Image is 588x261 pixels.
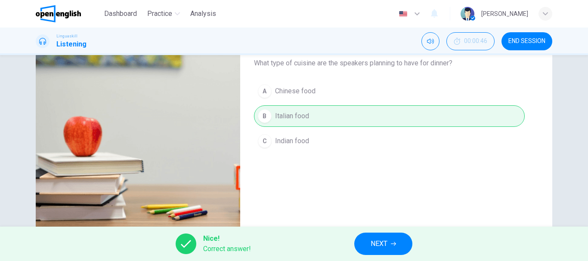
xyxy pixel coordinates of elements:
img: en [398,11,409,17]
span: Practice [147,9,172,19]
button: Practice [144,6,183,21]
span: Nice! [203,233,251,244]
h1: Listening [56,39,87,49]
div: Hide [446,32,495,50]
button: 00:00:46 [446,32,495,50]
button: Dashboard [101,6,140,21]
img: Profile picture [461,7,474,21]
span: What type of cuisine are the speakers planning to have for dinner? [254,58,525,68]
button: Analysis [187,6,220,21]
span: Correct answer! [203,244,251,254]
span: END SESSION [508,38,545,45]
span: Linguaskill [56,33,77,39]
span: Dashboard [104,9,137,19]
span: Analysis [190,9,216,19]
span: NEXT [371,238,387,250]
div: [PERSON_NAME] [481,9,528,19]
button: NEXT [354,233,412,255]
span: 00:00:46 [464,38,487,45]
img: OpenEnglish logo [36,5,81,22]
button: END SESSION [501,32,552,50]
a: OpenEnglish logo [36,5,101,22]
img: Listen to a conversation about dinner plans. [36,31,240,240]
div: Mute [421,32,439,50]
